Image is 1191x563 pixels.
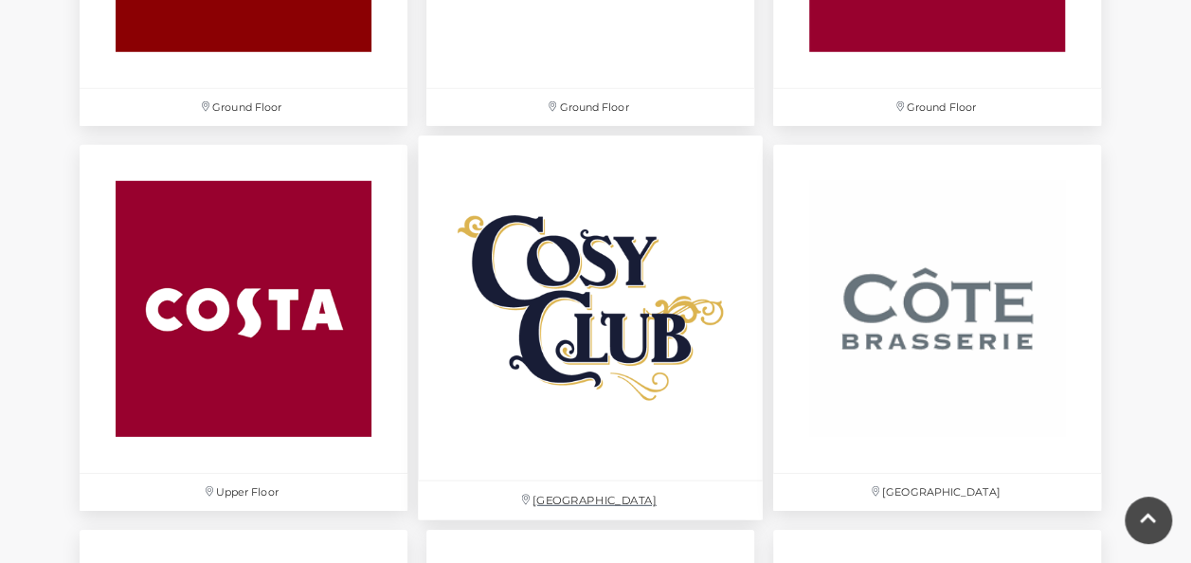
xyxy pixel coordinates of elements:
[418,481,763,520] p: [GEOGRAPHIC_DATA]
[408,126,773,531] a: [GEOGRAPHIC_DATA]
[773,474,1101,511] p: [GEOGRAPHIC_DATA]
[426,89,754,126] p: Ground Floor
[764,136,1110,520] a: [GEOGRAPHIC_DATA]
[70,136,417,520] a: Upper Floor
[80,474,407,511] p: Upper Floor
[80,89,407,126] p: Ground Floor
[773,89,1101,126] p: Ground Floor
